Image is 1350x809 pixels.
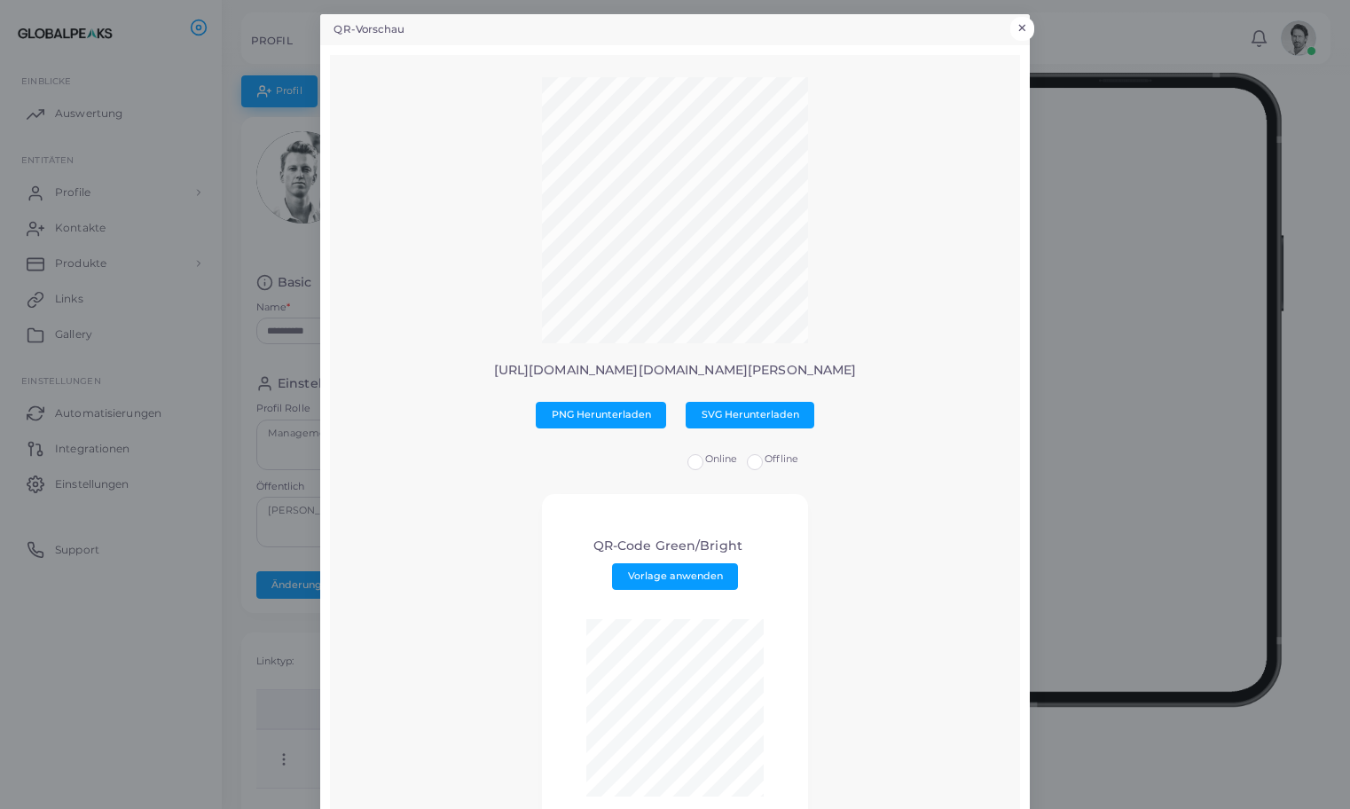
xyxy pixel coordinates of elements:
button: SVG Herunterladen [686,402,814,428]
span: SVG Herunterladen [702,408,799,420]
span: Vorlage anwenden [628,569,723,582]
button: Close [1010,17,1034,40]
h5: QR-Vorschau [334,22,404,37]
button: PNG Herunterladen [536,402,666,428]
span: Offline [765,452,798,465]
span: PNG Herunterladen [552,408,651,420]
span: Online [705,452,738,465]
h4: QR-Code Green/Bright [593,538,742,554]
button: Vorlage anwenden [612,563,738,590]
p: [URL][DOMAIN_NAME][DOMAIN_NAME][PERSON_NAME] [343,363,1006,378]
